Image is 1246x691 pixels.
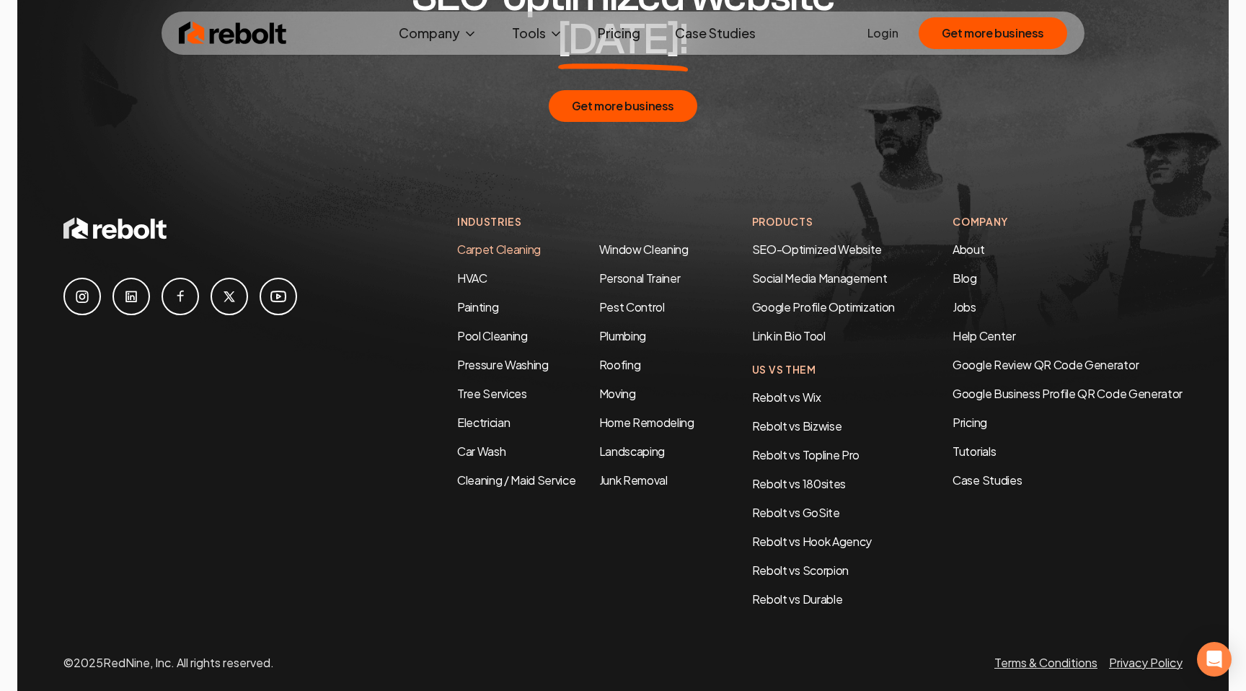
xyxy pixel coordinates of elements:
a: Rebolt vs Durable [752,591,843,607]
a: Help Center [953,328,1015,343]
a: Electrician [457,415,510,430]
a: Rebolt vs Wix [752,389,821,405]
a: Landscaping [599,444,665,459]
a: Rebolt vs Scorpion [752,563,849,578]
a: Pressure Washing [457,357,549,372]
a: Pricing [953,414,1183,431]
a: Link in Bio Tool [752,328,826,343]
button: Tools [500,19,575,48]
a: Carpet Cleaning [457,242,541,257]
a: Blog [953,270,977,286]
h4: Industries [457,214,694,229]
p: © 2025 RedNine, Inc. All rights reserved. [63,654,274,672]
a: Window Cleaning [599,242,689,257]
h4: Products [752,214,895,229]
div: Open Intercom Messenger [1197,642,1232,677]
a: Google Business Profile QR Code Generator [953,386,1183,401]
a: Social Media Management [752,270,888,286]
span: [DATE]! [558,18,689,61]
a: Tutorials [953,443,1183,460]
a: Pool Cleaning [457,328,528,343]
button: Get more business [919,17,1067,49]
a: Rebolt vs 180sites [752,476,846,491]
a: Login [867,25,898,42]
a: Home Remodeling [599,415,694,430]
a: About [953,242,984,257]
a: Pricing [586,19,652,48]
a: Roofing [599,357,641,372]
a: Painting [457,299,498,314]
a: Rebolt vs GoSite [752,505,840,520]
a: Terms & Conditions [994,655,1097,670]
button: Company [387,19,489,48]
a: Plumbing [599,328,646,343]
a: Tree Services [457,386,527,401]
a: Car Wash [457,444,505,459]
a: Rebolt vs Bizwise [752,418,842,433]
a: Moving [599,386,636,401]
img: Rebolt Logo [179,19,287,48]
a: Pest Control [599,299,665,314]
a: Rebolt vs Hook Agency [752,534,872,549]
h4: Us Vs Them [752,362,895,377]
a: Case Studies [663,19,767,48]
a: Jobs [953,299,976,314]
button: Get more business [549,90,697,122]
a: Junk Removal [599,472,668,488]
a: Google Profile Optimization [752,299,895,314]
a: HVAC [457,270,487,286]
a: SEO-Optimized Website [752,242,882,257]
h4: Company [953,214,1183,229]
a: Google Review QR Code Generator [953,357,1139,372]
a: Personal Trainer [599,270,681,286]
a: Privacy Policy [1109,655,1183,670]
a: Cleaning / Maid Service [457,472,576,488]
a: Rebolt vs Topline Pro [752,447,860,462]
a: Case Studies [953,472,1183,489]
